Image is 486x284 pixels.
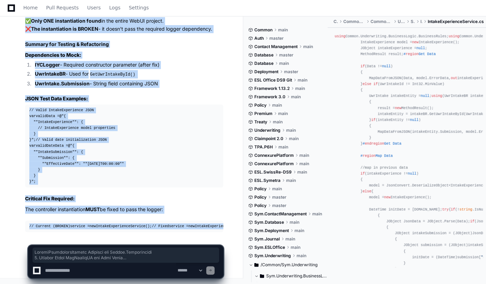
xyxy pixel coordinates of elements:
[31,26,98,32] strong: The instantiation is BROKEN
[254,36,264,41] span: Auth
[254,86,290,91] span: Framework 1.13.2
[254,111,272,116] span: Premium
[279,61,289,66] span: main
[416,46,425,50] span: null
[272,102,282,108] span: main
[254,161,294,167] span: ConnexurePlatform
[421,94,429,98] span: null
[411,19,415,24] span: Services
[25,195,75,201] strong: Critical Fix Required:
[254,69,278,75] span: Deployment
[290,220,299,225] span: main
[420,19,422,24] span: Intake
[312,211,322,217] span: main
[254,61,274,66] span: Database
[360,171,365,176] span: if
[254,52,274,58] span: Database
[432,94,442,98] span: using
[382,64,391,68] span: null
[449,34,459,38] span: using
[29,144,36,148] span: var
[297,169,307,175] span: main
[278,111,288,116] span: main
[29,114,115,142] span: @"{ ""IntakeExperience"": { // IntakeExperience model properties } }"
[370,19,392,24] span: Common.Underwriting.WebUI
[362,189,371,193] span: else
[286,128,296,133] span: main
[254,220,284,225] span: Sym.Database
[254,169,292,175] span: ESL.SwissRe-DS9
[406,52,419,56] span: region
[254,203,267,208] span: Policy
[278,27,288,33] span: main
[25,41,223,48] h2: Summary for Testing & Refactoring
[254,144,273,150] span: TPA.P6H
[29,108,94,112] span: // Valid IntakeExperience JSON
[29,114,36,118] span: var
[87,6,101,10] span: Users
[303,44,313,49] span: main
[286,178,296,183] span: main
[395,106,401,110] span: new
[29,224,70,228] span: // Current (BROKEN)
[451,76,457,80] span: out
[254,77,292,83] span: ESL Office DS9 Git
[36,138,107,142] span: // Valid date initialization JSON
[408,171,417,176] span: null
[360,166,408,170] span: //map in previous data
[360,64,365,68] span: if
[299,153,309,158] span: main
[360,153,392,158] span: # Map Data
[129,6,149,10] span: Settings
[442,207,448,212] span: try
[279,52,293,58] span: master
[333,19,337,24] span: Common
[459,207,472,212] span: string
[254,186,267,192] span: Policy
[403,52,435,56] span: # Get Data
[289,136,299,141] span: main
[85,206,100,212] strong: MUST
[44,263,176,278] textarea: To enrich screen reader interactions, please activate Accessibility in Grammarly extension settings
[46,6,78,10] span: Pull Requests
[273,119,283,125] span: main
[470,219,474,223] span: if
[25,52,81,58] strong: Dependencies to Mock:
[294,228,304,233] span: main
[254,94,285,100] span: Framework 3.0
[90,224,96,228] span: new
[295,86,305,91] span: main
[272,194,286,200] span: master
[33,80,223,88] li: - String field containing JSON
[365,141,384,146] span: endregion
[384,195,390,199] span: new
[254,178,281,183] span: ESL.Symetra
[33,61,223,69] li: - Required constructor parameter (after fix)
[362,153,375,158] span: region
[23,6,38,10] span: Home
[29,107,219,185] div: validData = ; validDateData = ;
[31,18,101,24] strong: Only ONE instantiation found
[35,71,66,77] strong: UwrIntakeBR
[89,71,137,78] code: GetUwrIntakeById()
[254,119,267,125] span: Treaty
[299,161,309,167] span: main
[25,95,88,101] strong: JSON Test Data Examples:
[29,223,219,229] div: service = IntakeExperienceService(); service = IntakeExperienceService(logger);
[254,27,272,33] span: Common
[35,250,217,261] span: LoremiPsumdolorsItametc Adipisci eli Seddoe.Temporincidi 5. Utlabor Etdol MagNaaliqUA eni Admi Ve...
[278,144,288,150] span: main
[29,144,124,184] span: @"{ ""IntakeSubmission"": { ""Submission"": { ""EffectiveDate"": ""[DATE]T00:00:00"" } } }"
[35,80,90,86] strong: UwrIntake.Submission
[188,224,195,228] span: new
[371,118,375,122] span: if
[410,118,419,122] span: null
[298,77,307,83] span: main
[428,19,484,24] span: IntakeExperienceService.cs
[254,211,307,217] span: Sym.ContactManagement
[272,203,286,208] span: master
[373,82,377,86] span: if
[362,141,401,146] span: # Get Data
[254,153,294,158] span: ConnexurePlatform
[291,94,301,100] span: main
